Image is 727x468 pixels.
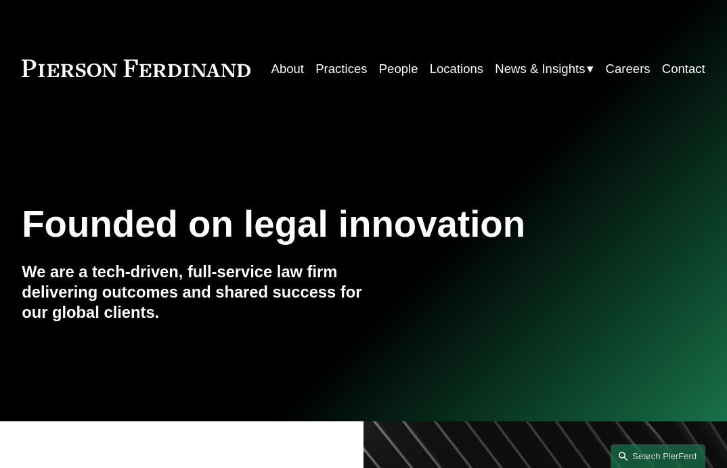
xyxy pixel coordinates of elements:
[22,262,363,323] h4: We are a tech-driven, full-service law firm delivering outcomes and shared success for our global...
[606,56,651,81] a: Careers
[611,444,705,468] a: Search this site
[662,56,705,81] a: Contact
[430,56,483,81] a: Locations
[271,56,305,81] a: About
[495,57,585,80] span: News & Insights
[379,56,418,81] a: People
[495,56,594,81] a: folder dropdown
[315,56,367,81] a: Practices
[22,204,591,246] h1: Founded on legal innovation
